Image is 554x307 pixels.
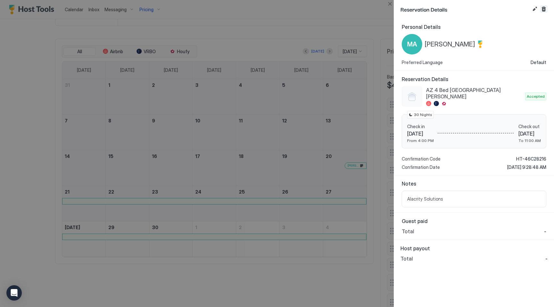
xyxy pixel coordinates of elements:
[402,228,414,235] span: Total
[531,5,539,13] button: Edit reservation
[400,255,413,262] span: Total
[426,87,523,100] span: AZ 4 Bed [GEOGRAPHIC_DATA][PERSON_NAME]
[402,218,546,224] span: Guest paid
[544,228,546,235] span: -
[402,156,441,162] span: Confirmation Code
[516,156,546,162] span: HT-46C28216
[402,76,546,82] span: Reservation Details
[518,124,541,129] span: Check out
[400,245,548,252] span: Host payout
[507,164,546,170] span: [DATE] 9:28:48 AM
[402,180,546,187] span: Notes
[400,5,530,13] span: Reservation Details
[402,60,443,65] span: Preferred Language
[518,138,541,143] span: To 11:00 AM
[545,255,548,262] span: -
[407,39,417,49] span: MA
[407,130,434,137] span: [DATE]
[407,196,541,202] span: Alacrity Solutions
[402,24,546,30] span: Personal Details
[527,94,545,99] span: Accepted
[540,5,548,13] button: Cancel reservation
[407,138,434,143] span: From 4:00 PM
[402,164,440,170] span: Confirmation Date
[518,130,541,137] span: [DATE]
[425,40,475,48] span: [PERSON_NAME]
[407,124,434,129] span: Check in
[531,60,546,65] span: Default
[6,285,22,301] div: Open Intercom Messenger
[414,112,432,118] span: 30 Nights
